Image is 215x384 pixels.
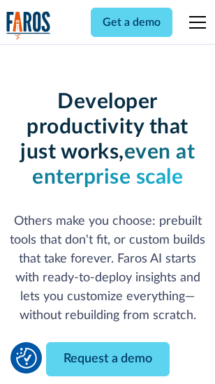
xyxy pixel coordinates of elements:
img: Revisit consent button [16,348,37,369]
a: Request a demo [46,342,170,376]
strong: Developer productivity that just works, [20,91,188,163]
a: home [6,11,51,40]
div: menu [181,6,209,39]
p: Others make you choose: prebuilt tools that don't fit, or custom builds that take forever. Faros ... [6,212,209,325]
button: Cookie Settings [16,348,37,369]
a: Get a demo [91,8,172,37]
img: Logo of the analytics and reporting company Faros. [6,11,51,40]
